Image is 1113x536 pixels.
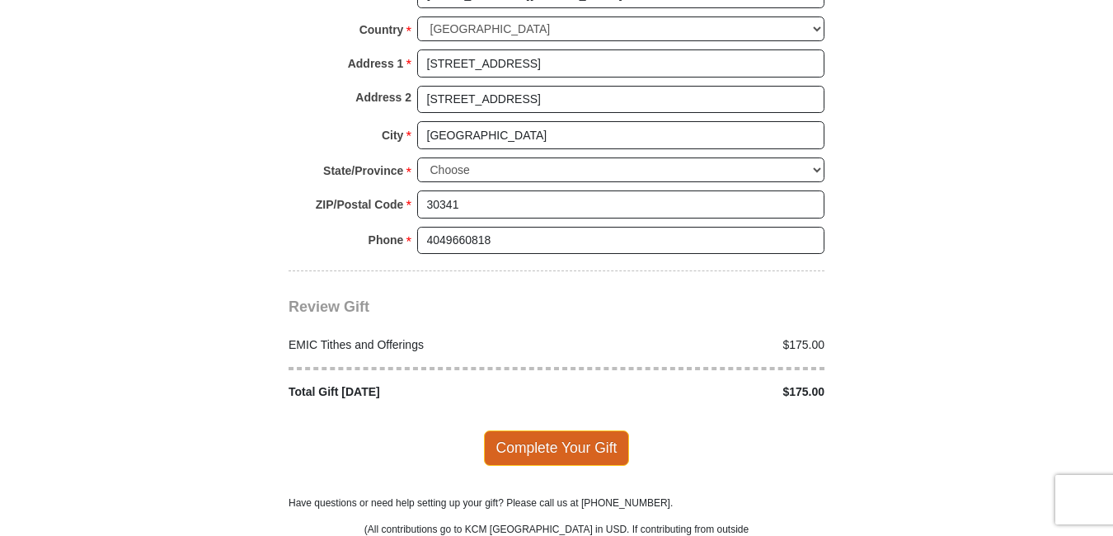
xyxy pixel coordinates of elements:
strong: ZIP/Postal Code [316,193,404,216]
strong: Country [359,18,404,41]
strong: Address 2 [355,86,411,109]
strong: City [382,124,403,147]
p: Have questions or need help setting up your gift? Please call us at [PHONE_NUMBER]. [289,496,824,510]
strong: Address 1 [348,52,404,75]
div: $175.00 [556,336,834,354]
div: Total Gift [DATE] [280,383,557,401]
span: Review Gift [289,299,369,315]
span: Complete Your Gift [484,430,630,465]
strong: State/Province [323,159,403,182]
div: $175.00 [556,383,834,401]
strong: Phone [369,228,404,252]
div: EMIC Tithes and Offerings [280,336,557,354]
